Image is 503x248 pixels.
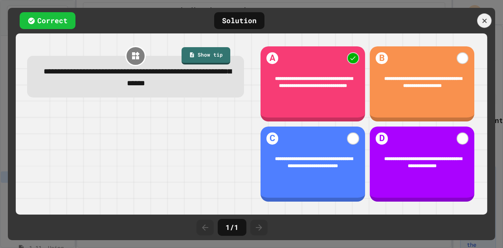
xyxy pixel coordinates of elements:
div: Correct [20,12,75,29]
h1: A [266,52,279,64]
div: 1 / 1 [218,219,246,236]
h1: D [376,132,388,145]
h1: C [266,132,279,145]
h1: B [376,52,388,64]
a: Show tip [182,47,230,64]
div: Solution [214,12,264,29]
